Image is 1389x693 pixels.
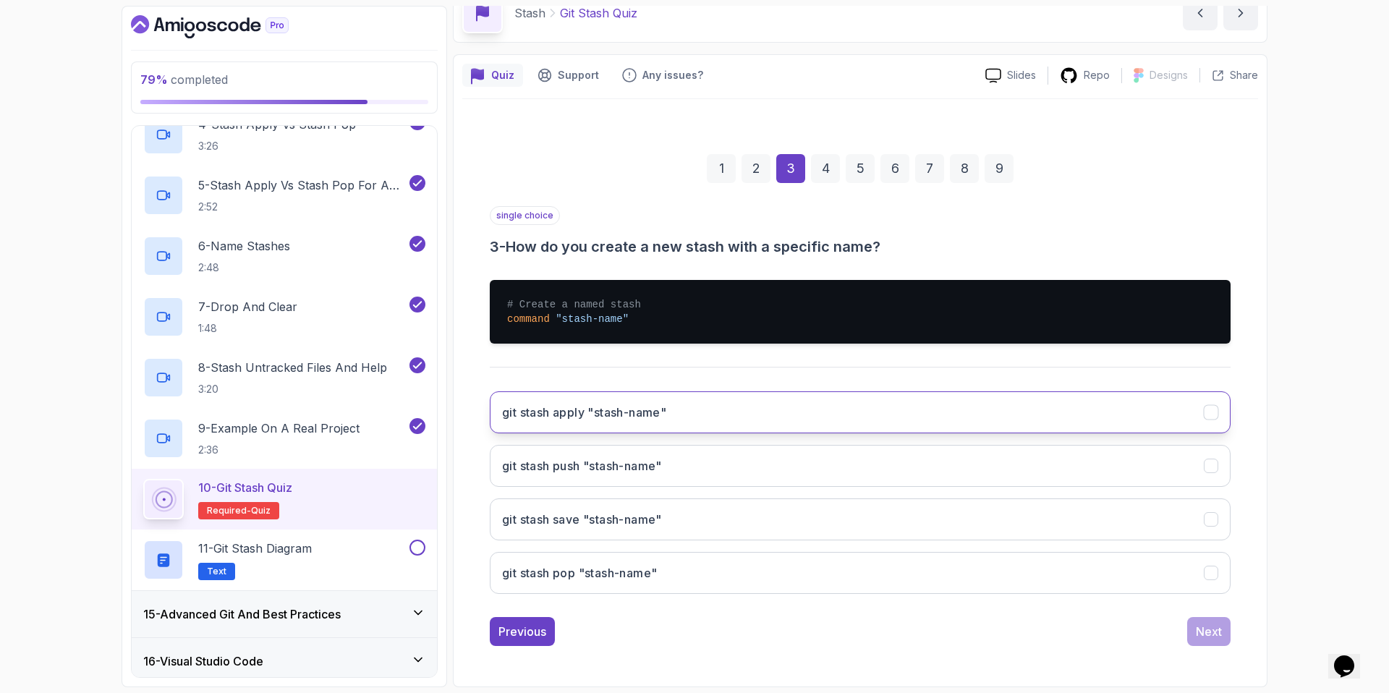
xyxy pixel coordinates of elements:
div: Previous [498,623,546,640]
span: quiz [251,505,271,516]
p: 1:48 [198,321,297,336]
button: Feedback button [613,64,712,87]
p: Designs [1150,68,1188,82]
button: 6-Name Stashes2:48 [143,236,425,276]
p: 9 - Example On A Real Project [198,420,360,437]
p: 10 - Git Stash Quiz [198,479,292,496]
p: 11 - Git Stash Diagram [198,540,312,557]
button: 11-Git Stash DiagramText [143,540,425,580]
span: # Create a named stash [507,299,641,310]
div: 8 [950,154,979,183]
p: 2:52 [198,200,407,214]
span: "stash-name" [556,313,629,325]
div: 4 [811,154,840,183]
button: git stash save "stash-name" [490,498,1231,540]
button: 15-Advanced Git And Best Practices [132,591,437,637]
a: Slides [974,68,1048,83]
div: 5 [846,154,875,183]
button: Previous [490,617,555,646]
button: 8-Stash Untracked Files And Help3:20 [143,357,425,398]
p: Support [558,68,599,82]
span: Text [207,566,226,577]
span: command [507,313,550,325]
p: Quiz [491,68,514,82]
p: Stash [514,4,545,22]
div: Next [1196,623,1222,640]
h3: git stash push "stash-name" [502,457,662,475]
button: quiz button [462,64,523,87]
div: 7 [915,154,944,183]
p: 8 - Stash Untracked Files And Help [198,359,387,376]
button: git stash pop "stash-name" [490,552,1231,594]
h3: 3 - How do you create a new stash with a specific name? [490,237,1231,257]
span: completed [140,72,228,87]
a: Dashboard [131,15,322,38]
button: 7-Drop And Clear1:48 [143,297,425,337]
button: Next [1187,617,1231,646]
h3: 16 - Visual Studio Code [143,652,263,670]
button: 16-Visual Studio Code [132,638,437,684]
p: 2:48 [198,260,290,275]
button: 9-Example On A Real Project2:36 [143,418,425,459]
p: 7 - Drop And Clear [198,298,297,315]
p: 5 - Stash Apply Vs Stash Pop For A Given Index [198,177,407,194]
h3: git stash apply "stash-name" [502,404,666,421]
p: Share [1230,68,1258,82]
button: Share [1199,68,1258,82]
p: Slides [1007,68,1036,82]
p: 3:20 [198,382,387,396]
p: Any issues? [642,68,703,82]
button: git stash apply "stash-name" [490,391,1231,433]
p: 2:36 [198,443,360,457]
div: 3 [776,154,805,183]
p: 6 - Name Stashes [198,237,290,255]
p: 3:26 [198,139,356,153]
iframe: chat widget [1328,635,1375,679]
h3: git stash save "stash-name" [502,511,662,528]
span: Required- [207,505,251,516]
p: Git Stash Quiz [560,4,637,22]
button: 10-Git Stash QuizRequired-quiz [143,479,425,519]
p: Repo [1084,68,1110,82]
h3: git stash pop "stash-name" [502,564,657,582]
div: 1 [707,154,736,183]
button: 4-Stash Apply Vs Stash Pop3:26 [143,114,425,155]
h3: 15 - Advanced Git And Best Practices [143,605,341,623]
a: Repo [1048,67,1121,85]
button: Support button [529,64,608,87]
div: 6 [880,154,909,183]
div: 2 [742,154,770,183]
button: git stash push "stash-name" [490,445,1231,487]
div: 9 [985,154,1014,183]
span: 79 % [140,72,168,87]
button: 5-Stash Apply Vs Stash Pop For A Given Index2:52 [143,175,425,216]
p: single choice [490,206,560,225]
